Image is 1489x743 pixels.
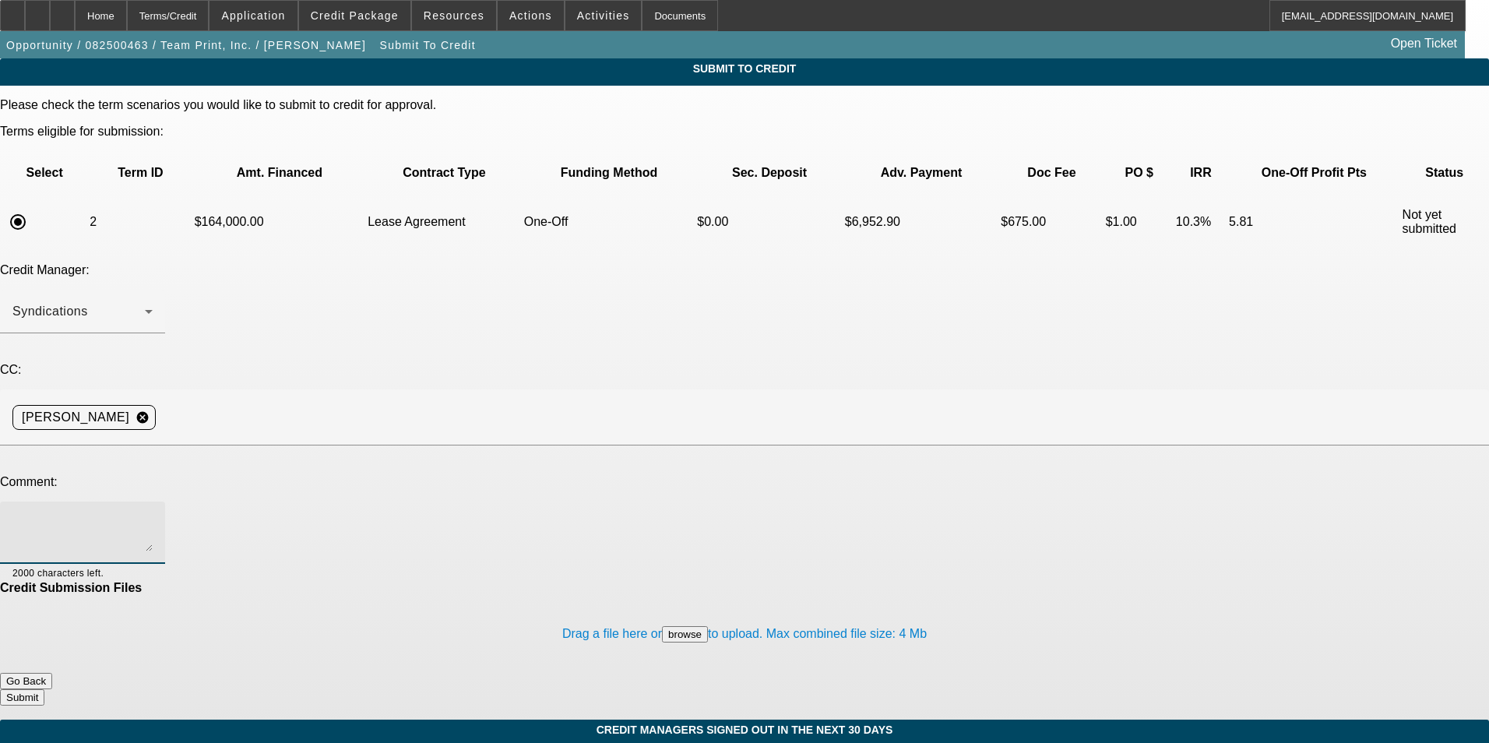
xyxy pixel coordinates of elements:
p: $6,952.90 [845,215,998,229]
span: Actions [509,9,552,22]
p: 10.3% [1176,215,1226,229]
button: Submit To Credit [376,31,480,59]
button: Credit Package [299,1,410,30]
span: Submit To Credit [380,39,476,51]
p: 2 [90,215,191,229]
p: $1.00 [1106,215,1173,229]
p: Status [1403,166,1487,180]
span: Syndications [12,305,88,318]
span: Resources [424,9,484,22]
p: Funding Method [524,166,695,180]
a: Open Ticket [1385,30,1463,57]
p: IRR [1176,166,1226,180]
button: Application [209,1,297,30]
p: One-Off [524,215,695,229]
p: Sec. Deposit [697,166,841,180]
p: Not yet submitted [1403,208,1487,236]
mat-icon: cancel [129,410,156,424]
span: Submit To Credit [12,62,1477,75]
button: Actions [498,1,564,30]
p: $164,000.00 [195,215,365,229]
button: Resources [412,1,496,30]
p: $675.00 [1001,215,1102,229]
p: One-Off Profit Pts [1229,166,1399,180]
p: $0.00 [697,215,841,229]
span: Credit Managers Signed Out In The Next 30 days [12,724,1477,736]
span: [PERSON_NAME] [22,408,129,427]
p: Lease Agreement [368,215,521,229]
p: Doc Fee [1001,166,1102,180]
button: browse [662,626,708,643]
mat-hint: 2000 characters left. [12,564,104,581]
span: Application [221,9,285,22]
p: Select [2,166,86,180]
p: PO $ [1106,166,1173,180]
span: Activities [577,9,630,22]
p: 5.81 [1229,215,1399,229]
p: Adv. Payment [845,166,998,180]
p: Contract Type [368,166,521,180]
p: Amt. Financed [195,166,365,180]
span: Opportunity / 082500463 / Team Print, Inc. / [PERSON_NAME] [6,39,366,51]
span: Credit Package [311,9,399,22]
button: Activities [565,1,642,30]
p: Term ID [90,166,191,180]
